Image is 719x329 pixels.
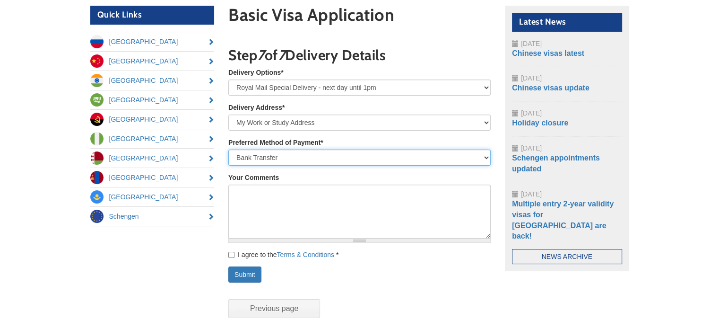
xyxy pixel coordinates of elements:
a: Schengen appointments updated [512,154,600,173]
span: [DATE] [521,40,542,47]
span: [DATE] [521,109,542,117]
a: Chinese visas update [512,84,589,92]
label: Your Comments [228,173,279,182]
a: News Archive [512,249,622,264]
span: Step of Delivery Details [228,46,386,64]
a: [GEOGRAPHIC_DATA] [90,149,215,168]
a: [GEOGRAPHIC_DATA] [90,129,215,148]
span: [DATE] [521,144,542,152]
a: Terms & Conditions [277,251,334,258]
a: Multiple entry 2-year validity visas for [GEOGRAPHIC_DATA] are back! [512,200,614,240]
a: [GEOGRAPHIC_DATA] [90,90,215,109]
span: [DATE] [521,190,542,198]
a: [GEOGRAPHIC_DATA] [90,32,215,51]
label: Preferred Method of Payment [228,138,323,147]
span: This field is required. [281,69,283,76]
a: [GEOGRAPHIC_DATA] [90,71,215,90]
input: Previous page [228,299,320,318]
em: 7 [278,46,286,64]
a: Holiday closure [512,119,568,127]
label: Delivery Address [228,103,285,112]
em: 7 [257,46,265,64]
h1: Basic Visa Application [228,6,491,29]
span: [DATE] [521,74,542,82]
label: Delivery Options [228,68,284,77]
label: I agree to the [228,250,338,259]
a: [GEOGRAPHIC_DATA] [90,52,215,71]
span: This field is required. [336,251,338,258]
a: [GEOGRAPHIC_DATA] [90,168,215,187]
span: This field is required. [321,139,323,146]
span: This field is required. [282,104,285,111]
input: I agree to theTerms & Conditions * [228,252,234,258]
a: [GEOGRAPHIC_DATA] [90,110,215,129]
a: Schengen [90,207,215,226]
a: [GEOGRAPHIC_DATA] [90,187,215,206]
a: Chinese visas latest [512,49,584,57]
button: Submit [228,267,261,283]
h2: Latest News [512,13,622,32]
